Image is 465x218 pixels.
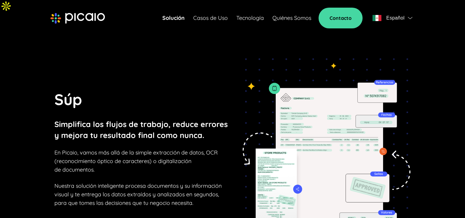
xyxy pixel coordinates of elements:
[54,149,218,173] span: En Picaio, vamos más allá de la simple extracción de datos, OCR (reconocimiento óptico de caracte...
[372,15,382,21] img: flag
[370,12,415,24] button: flagEspañolflag
[50,13,105,24] img: picaio-logo
[386,14,404,22] span: Español
[408,17,412,19] img: flag
[54,119,228,141] p: Simplifica los flujos de trabajo, reduce errores y mejora tu resultado final como nunca.
[54,90,82,109] span: Súp
[193,14,228,22] a: Casos de Uso
[319,8,363,28] a: Contacto
[54,182,222,207] p: Nuestra solución inteligente procesa documentos y su información visual y te entrega los datos ex...
[236,14,264,22] a: Tecnología
[162,14,185,22] a: Solución
[272,14,311,22] a: Quiénes Somos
